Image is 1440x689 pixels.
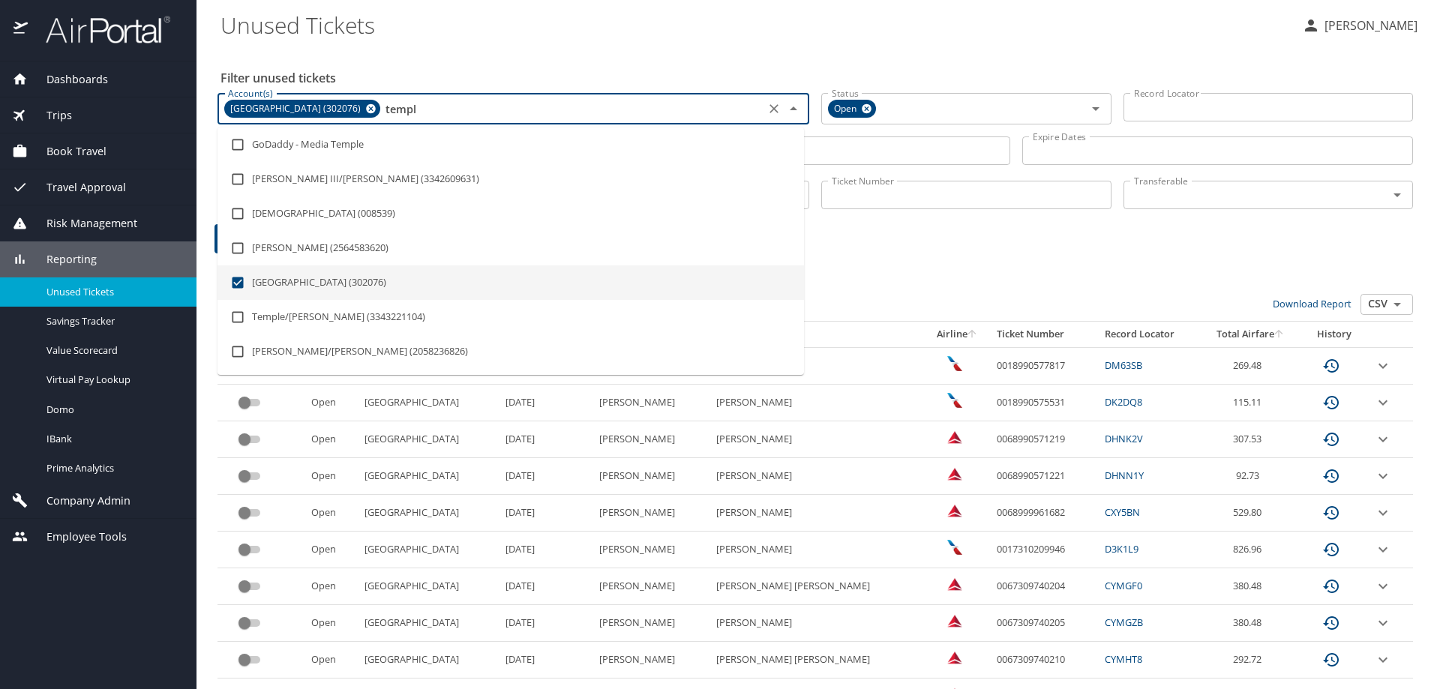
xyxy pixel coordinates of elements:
[710,458,925,495] td: [PERSON_NAME]
[1201,495,1301,532] td: 529.80
[28,493,130,509] span: Company Admin
[46,432,178,446] span: IBank
[1201,458,1301,495] td: 92.73
[710,421,925,458] td: [PERSON_NAME]
[305,642,358,679] td: Open
[1201,421,1301,458] td: 307.53
[763,98,784,119] button: Clear
[710,568,925,605] td: [PERSON_NAME] [PERSON_NAME]
[1105,652,1142,666] a: CYMHT8
[947,540,962,555] img: American Airlines
[991,458,1099,495] td: 0068990571221
[217,268,1413,294] h3: 76 Results
[217,334,804,369] li: [PERSON_NAME]/[PERSON_NAME] (2058236826)
[46,343,178,358] span: Value Scorecard
[305,568,358,605] td: Open
[593,458,710,495] td: [PERSON_NAME]
[499,532,593,568] td: [DATE]
[305,495,358,532] td: Open
[593,532,710,568] td: [PERSON_NAME]
[499,385,593,421] td: [DATE]
[217,231,804,265] li: [PERSON_NAME] (2564583620)
[1387,184,1408,205] button: Open
[499,605,593,642] td: [DATE]
[358,642,499,679] td: [GEOGRAPHIC_DATA]
[991,532,1099,568] td: 0017310209946
[1296,12,1423,39] button: [PERSON_NAME]
[947,577,962,592] img: Delta Airlines
[28,215,137,232] span: Risk Management
[305,385,358,421] td: Open
[220,1,1290,48] h1: Unused Tickets
[28,71,108,88] span: Dashboards
[1374,430,1392,448] button: expand row
[1105,579,1142,592] a: CYMGF0
[358,458,499,495] td: [GEOGRAPHIC_DATA]
[1374,504,1392,522] button: expand row
[28,529,127,545] span: Employee Tools
[499,421,593,458] td: [DATE]
[217,127,804,162] li: GoDaddy - Media Temple
[46,373,178,387] span: Virtual Pay Lookup
[991,421,1099,458] td: 0068990571219
[220,66,1416,90] h2: Filter unused tickets
[947,466,962,481] img: Delta Airlines
[710,347,925,384] td: [PERSON_NAME]
[967,330,978,340] button: sort
[1099,322,1201,347] th: Record Locator
[1374,357,1392,375] button: expand row
[358,532,499,568] td: [GEOGRAPHIC_DATA]
[28,251,97,268] span: Reporting
[1105,432,1143,445] a: DHNK2V
[828,101,865,117] span: Open
[991,495,1099,532] td: 0068999961682
[783,98,804,119] button: Close
[1201,568,1301,605] td: 380.48
[1105,469,1144,482] a: DHNN1Y
[46,314,178,328] span: Savings Tracker
[46,461,178,475] span: Prime Analytics
[593,385,710,421] td: [PERSON_NAME]
[1387,294,1408,315] button: Open
[1105,542,1138,556] a: D3K1L9
[217,265,804,300] li: [GEOGRAPHIC_DATA] (302076)
[1374,577,1392,595] button: expand row
[358,385,499,421] td: [GEOGRAPHIC_DATA]
[499,642,593,679] td: [DATE]
[991,347,1099,384] td: 0018990577817
[1105,358,1142,372] a: DM63SB
[214,224,264,253] button: Filter
[217,162,804,196] li: [PERSON_NAME] III/[PERSON_NAME] (3342609631)
[991,322,1099,347] th: Ticket Number
[593,642,710,679] td: [PERSON_NAME]
[947,356,962,371] img: American Airlines
[28,143,106,160] span: Book Travel
[224,100,380,118] div: [GEOGRAPHIC_DATA] (302076)
[1274,330,1285,340] button: sort
[593,495,710,532] td: [PERSON_NAME]
[358,568,499,605] td: [GEOGRAPHIC_DATA]
[499,458,593,495] td: [DATE]
[710,605,925,642] td: [PERSON_NAME]
[593,421,710,458] td: [PERSON_NAME]
[358,495,499,532] td: [GEOGRAPHIC_DATA]
[1201,322,1301,347] th: Total Airfare
[358,605,499,642] td: [GEOGRAPHIC_DATA]
[1273,297,1351,310] a: Download Report
[1201,385,1301,421] td: 115.11
[1374,651,1392,669] button: expand row
[924,322,991,347] th: Airline
[1374,541,1392,559] button: expand row
[947,650,962,665] img: Delta Airlines
[593,605,710,642] td: [PERSON_NAME]
[947,430,962,445] img: Delta Airlines
[305,605,358,642] td: Open
[217,196,804,231] li: [DEMOGRAPHIC_DATA] (008539)
[710,322,925,347] th: First Name
[828,100,876,118] div: Open
[947,393,962,408] img: American Airlines
[13,15,29,44] img: icon-airportal.png
[991,385,1099,421] td: 0018990575531
[1201,642,1301,679] td: 292.72
[1105,616,1143,629] a: CYMGZB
